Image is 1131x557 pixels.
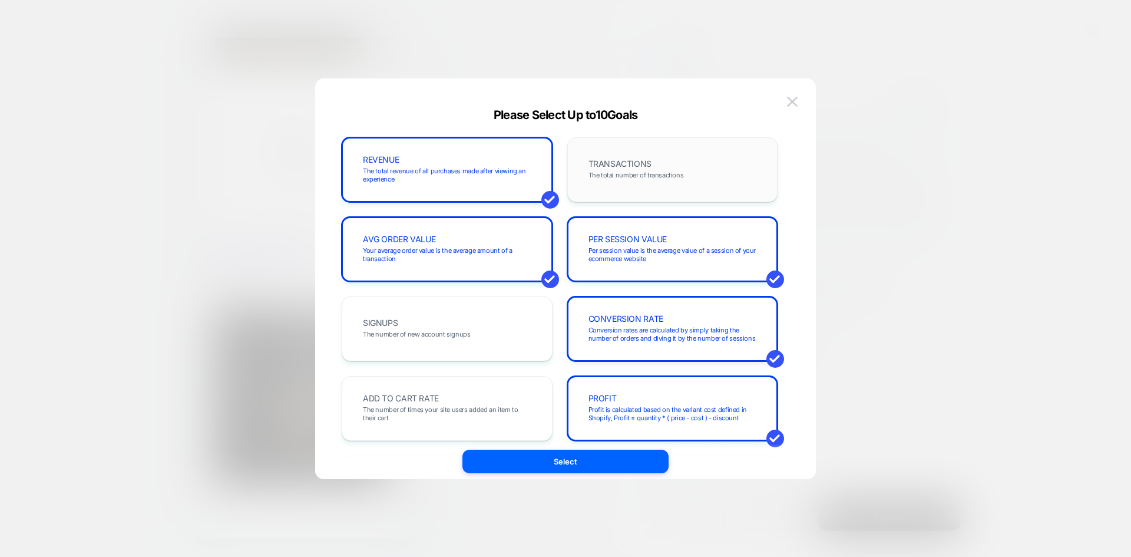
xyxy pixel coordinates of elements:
span: Profit is calculated based on the variant cost defined in Shopify, Profit = quantity * ( price - ... [588,406,757,422]
img: close [787,97,798,107]
span: Conversion rates are calculated by simply taking the number of orders and diving it by the number... [588,326,757,342]
img: Ouija Wine & Game Set [24,21,200,197]
span: 6 reviews [24,230,29,241]
a: visit /collections/ouija/products/ouija-wine-set [24,209,120,220]
span: CONVERSION RATE [588,315,663,323]
span: Rated 5.0 out of 5 stars 6 reviews [24,230,29,241]
span: The total number of transactions [588,171,684,179]
span: Per session value is the average value of a session of your ecommerce website [588,246,757,263]
span: PER SESSION VALUE [588,235,667,243]
span: TRANSACTIONS [588,160,652,168]
p: $34.95 [24,251,233,262]
button: Select [462,450,669,473]
img: Ouija Hands Planchette Etched Wine Bottle [24,271,200,448]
